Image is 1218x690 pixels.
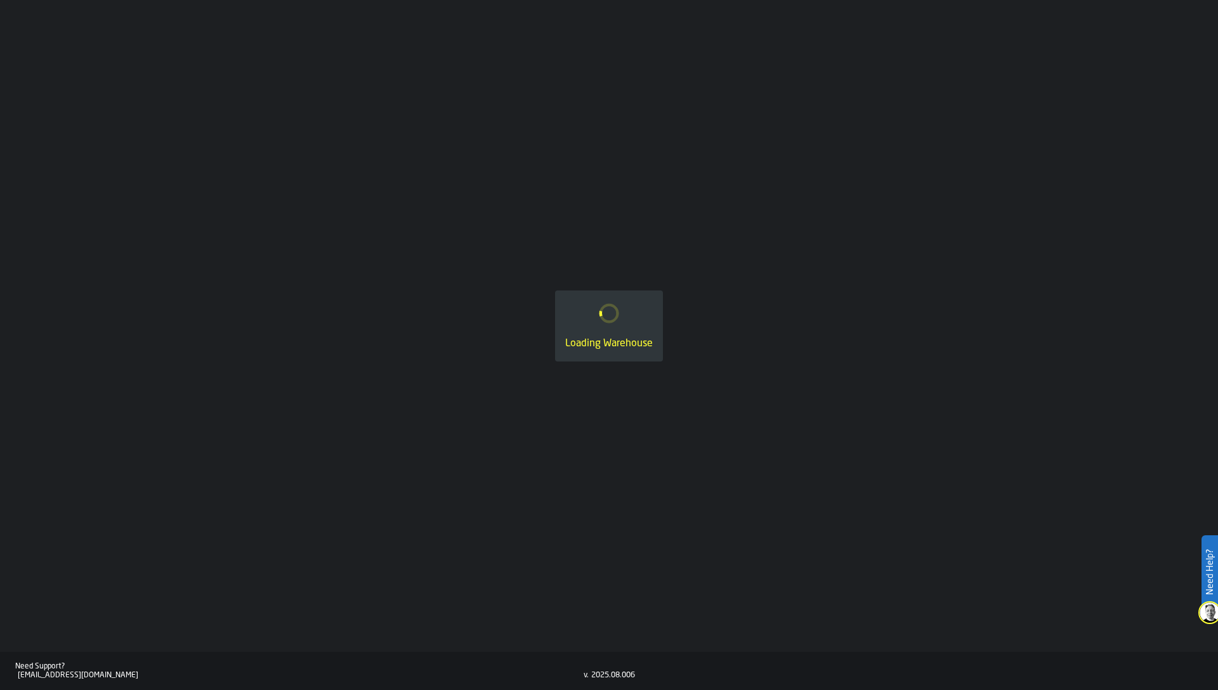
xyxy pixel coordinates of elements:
[565,336,653,351] div: Loading Warehouse
[584,671,589,680] div: v.
[1203,537,1217,608] label: Need Help?
[591,671,635,680] div: 2025.08.006
[18,671,584,680] div: [EMAIL_ADDRESS][DOMAIN_NAME]
[15,662,584,671] div: Need Support?
[15,662,584,680] a: Need Support?[EMAIL_ADDRESS][DOMAIN_NAME]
